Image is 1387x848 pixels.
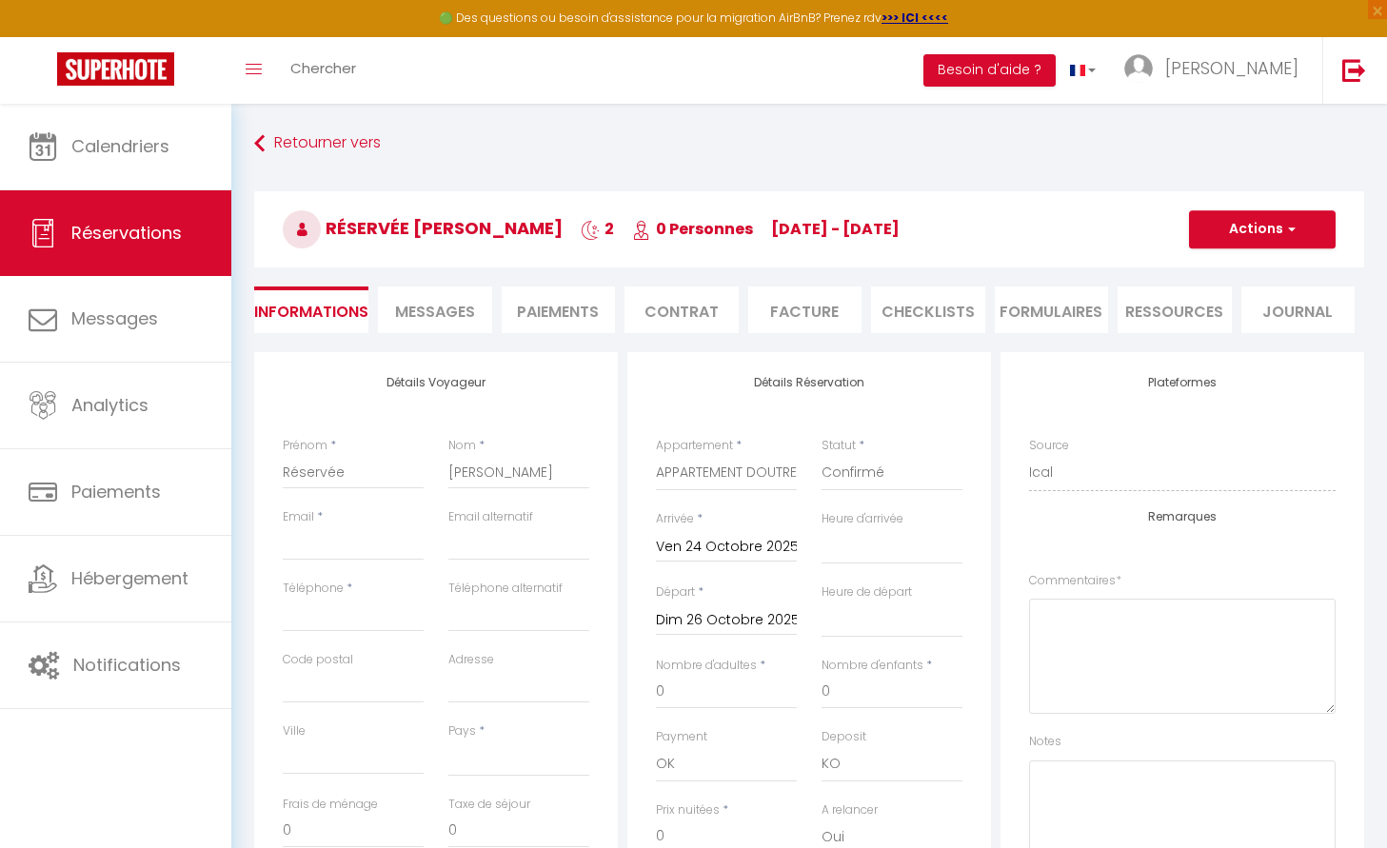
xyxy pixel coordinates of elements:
[283,722,306,740] label: Ville
[283,508,314,526] label: Email
[656,510,694,528] label: Arrivée
[283,376,589,389] h4: Détails Voyageur
[1124,54,1153,83] img: ...
[502,286,616,333] li: Paiements
[283,796,378,814] label: Frais de ménage
[822,437,856,455] label: Statut
[632,218,753,240] span: 0 Personnes
[1029,437,1069,455] label: Source
[1029,733,1061,751] label: Notes
[71,221,182,245] span: Réservations
[71,393,149,417] span: Analytics
[822,657,923,675] label: Nombre d'enfants
[822,801,878,819] label: A relancer
[283,651,353,669] label: Code postal
[448,580,563,598] label: Téléphone alternatif
[73,653,181,677] span: Notifications
[448,651,494,669] label: Adresse
[448,508,533,526] label: Email alternatif
[1029,510,1336,523] h4: Remarques
[71,480,161,503] span: Paiements
[290,58,356,78] span: Chercher
[1029,376,1336,389] h4: Plateformes
[656,657,757,675] label: Nombre d'adultes
[882,10,948,26] a: >>> ICI <<<<
[822,510,903,528] label: Heure d'arrivée
[283,580,344,598] label: Téléphone
[656,801,720,819] label: Prix nuitées
[448,796,530,814] label: Taxe de séjour
[1029,572,1121,590] label: Commentaires
[395,301,475,323] span: Messages
[748,286,862,333] li: Facture
[283,216,563,240] span: Réservée [PERSON_NAME]
[71,566,188,590] span: Hébergement
[1165,56,1298,80] span: [PERSON_NAME]
[871,286,985,333] li: CHECKLISTS
[822,728,866,746] label: Deposit
[656,583,695,601] label: Départ
[995,286,1109,333] li: FORMULAIRES
[448,437,476,455] label: Nom
[656,376,962,389] h4: Détails Réservation
[1189,210,1336,248] button: Actions
[71,306,158,330] span: Messages
[1342,58,1366,82] img: logout
[57,52,174,86] img: Super Booking
[283,437,327,455] label: Prénom
[822,583,912,601] label: Heure de départ
[656,437,733,455] label: Appartement
[1118,286,1232,333] li: Ressources
[656,728,707,746] label: Payment
[624,286,739,333] li: Contrat
[1241,286,1356,333] li: Journal
[254,286,368,333] li: Informations
[448,722,476,740] label: Pays
[276,37,370,104] a: Chercher
[581,218,614,240] span: 2
[1110,37,1322,104] a: ... [PERSON_NAME]
[71,134,169,158] span: Calendriers
[771,218,900,240] span: [DATE] - [DATE]
[254,127,1364,161] a: Retourner vers
[923,54,1056,87] button: Besoin d'aide ?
